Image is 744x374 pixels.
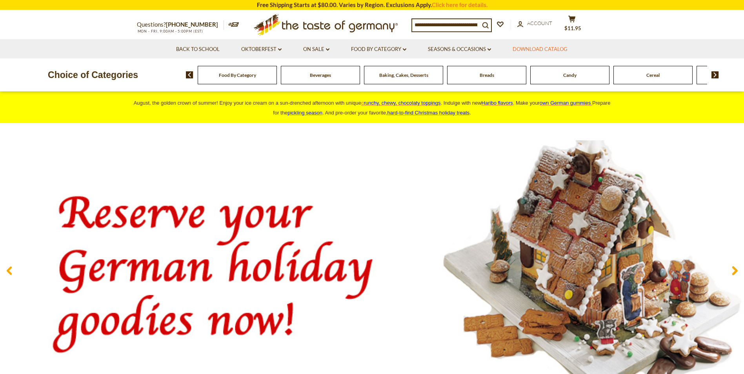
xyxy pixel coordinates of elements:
a: Food By Category [219,72,256,78]
button: $11.95 [560,15,584,35]
a: crunchy, chewy, chocolaty toppings [361,100,441,106]
a: Back to School [176,45,220,54]
a: Beverages [310,72,331,78]
a: On Sale [303,45,329,54]
a: Food By Category [351,45,406,54]
img: next arrow [711,71,719,78]
a: Click here for details. [432,1,488,8]
a: hard-to-find Christmas holiday treats [387,110,470,116]
span: August, the golden crown of summer! Enjoy your ice cream on a sun-drenched afternoon with unique ... [134,100,611,116]
a: Oktoberfest [241,45,282,54]
span: $11.95 [564,25,581,31]
span: . [387,110,471,116]
a: Candy [563,72,577,78]
a: own German gummies. [540,100,592,106]
a: Haribo flavors [482,100,513,106]
a: pickling season [287,110,322,116]
a: Download Catalog [513,45,568,54]
span: MON - FRI, 9:00AM - 5:00PM (EST) [137,29,204,33]
img: previous arrow [186,71,193,78]
a: Seasons & Occasions [428,45,491,54]
p: Questions? [137,20,224,30]
a: [PHONE_NUMBER] [166,21,218,28]
span: Account [527,20,552,26]
a: Baking, Cakes, Desserts [379,72,428,78]
a: Account [517,19,552,28]
span: runchy, chewy, chocolaty toppings [364,100,440,106]
a: Breads [480,72,494,78]
a: Cereal [646,72,660,78]
span: own German gummies [540,100,591,106]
